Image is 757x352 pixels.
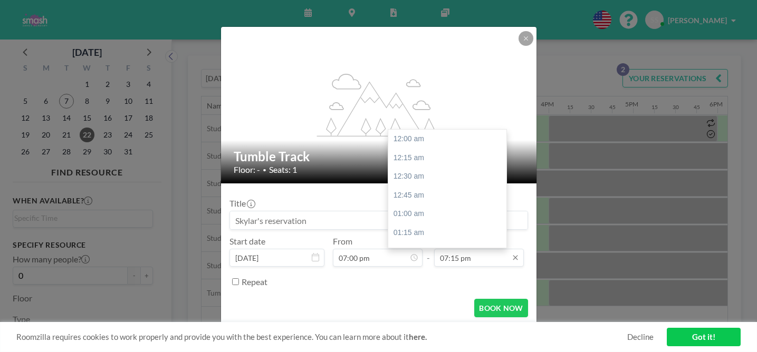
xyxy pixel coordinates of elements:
a: here. [409,332,427,341]
label: Start date [229,236,265,247]
span: Seats: 1 [269,164,297,175]
h2: Tumble Track [234,149,525,164]
span: • [263,166,266,174]
div: 12:45 am [388,186,506,205]
label: Title [229,198,254,209]
input: Skylar's reservation [230,211,528,229]
button: BOOK NOW [474,299,528,317]
div: 12:00 am [388,130,506,149]
g: flex-grow: 1.2; [317,73,441,136]
div: 01:00 am [388,204,506,223]
div: 01:30 am [388,242,506,261]
div: 12:15 am [388,149,506,168]
label: From [333,236,352,247]
div: 12:30 am [388,167,506,186]
label: Repeat [242,277,267,287]
a: Got it! [667,328,741,346]
span: Floor: - [234,164,260,175]
span: - [427,240,430,263]
a: Decline [627,332,654,342]
div: 01:15 am [388,223,506,242]
span: Roomzilla requires cookies to work properly and provide you with the best experience. You can lea... [16,332,627,342]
